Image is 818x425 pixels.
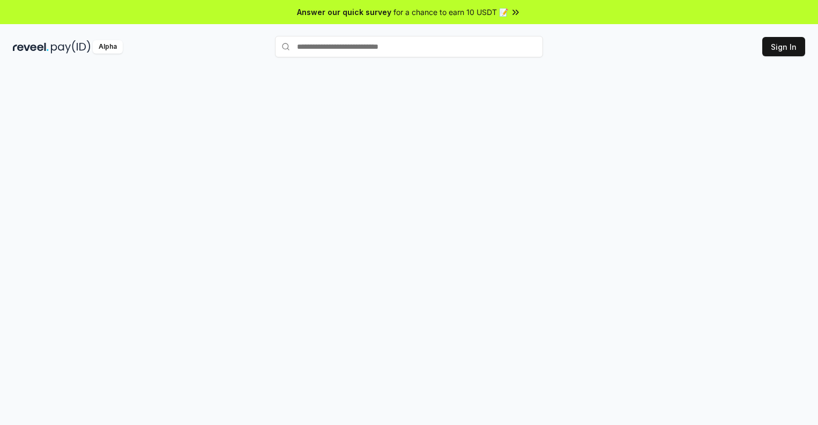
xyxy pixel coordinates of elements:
[762,37,805,56] button: Sign In
[297,6,391,18] span: Answer our quick survey
[13,40,49,54] img: reveel_dark
[393,6,508,18] span: for a chance to earn 10 USDT 📝
[51,40,91,54] img: pay_id
[93,40,123,54] div: Alpha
